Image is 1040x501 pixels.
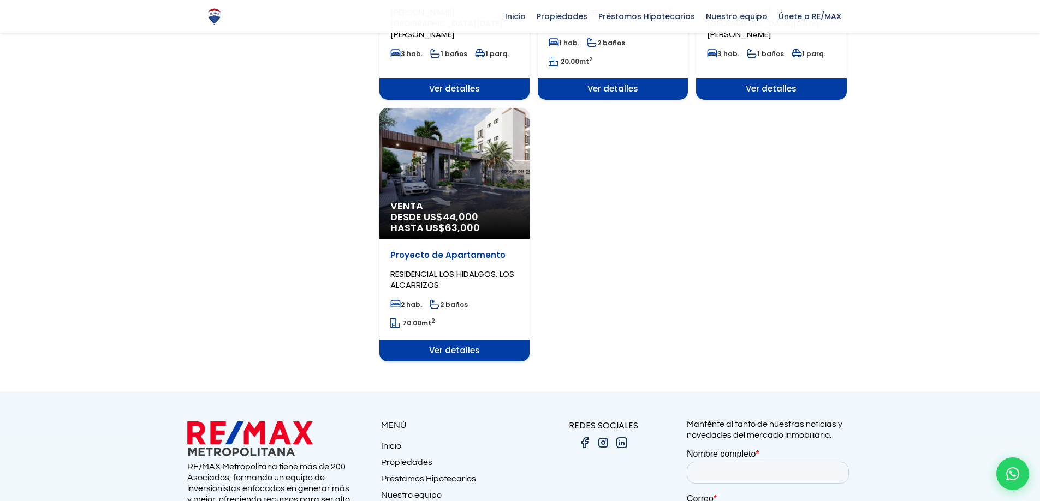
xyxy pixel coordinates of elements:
[773,8,847,25] span: Únete a RE/MAX
[475,49,509,58] span: 1 parq.
[500,8,531,25] span: Inicio
[549,57,593,66] span: mt
[587,38,625,47] span: 2 baños
[747,49,784,58] span: 1 baños
[390,268,514,291] span: RESIDENCIAL LOS HIDALGOS, LOS ALCARRIZOS
[578,436,591,449] img: facebook.png
[402,318,421,328] span: 70.00
[445,221,480,234] span: 63,000
[700,8,773,25] span: Nuestro equipo
[593,8,700,25] span: Préstamos Hipotecarios
[549,38,579,47] span: 1 hab.
[390,49,423,58] span: 3 hab.
[430,49,467,58] span: 1 baños
[379,78,530,100] span: Ver detalles
[381,473,520,490] a: Préstamos Hipotecarios
[538,78,688,100] span: Ver detalles
[379,108,530,361] a: Venta DESDE US$44,000 HASTA US$63,000 Proyecto de Apartamento RESIDENCIAL LOS HIDALGOS, LOS ALCAR...
[379,340,530,361] span: Ver detalles
[707,49,739,58] span: 3 hab.
[687,419,853,440] p: Manténte al tanto de nuestras noticias y novedades del mercado inmobiliario.
[381,440,520,457] a: Inicio
[390,250,519,261] p: Proyecto de Apartamento
[390,201,519,212] span: Venta
[597,436,610,449] img: instagram.png
[381,457,520,473] a: Propiedades
[390,222,519,233] span: HASTA US$
[531,8,593,25] span: Propiedades
[792,49,825,58] span: 1 parq.
[187,419,313,458] img: remax metropolitana logo
[390,212,519,233] span: DESDE US$
[443,210,478,224] span: 44,000
[205,7,224,26] img: Logo de REMAX
[589,55,593,63] sup: 2
[615,436,628,449] img: linkedin.png
[520,419,687,432] p: REDES SOCIALES
[696,78,846,100] span: Ver detalles
[381,419,520,432] p: MENÚ
[390,300,422,309] span: 2 hab.
[430,300,468,309] span: 2 baños
[561,57,579,66] span: 20.00
[431,317,435,325] sup: 2
[390,318,435,328] span: mt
